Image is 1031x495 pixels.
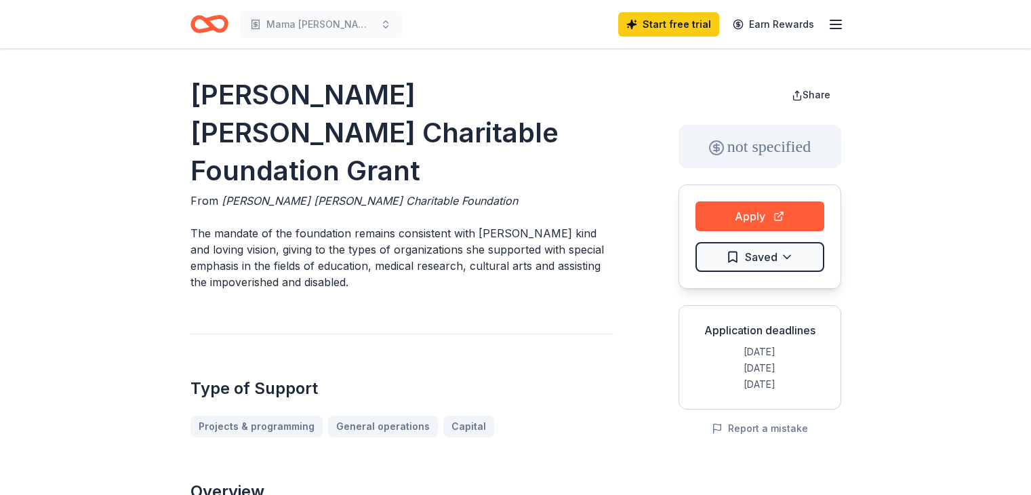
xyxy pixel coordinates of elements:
a: Home [190,8,228,40]
div: [DATE] [690,376,830,393]
button: Saved [695,242,824,272]
a: Start free trial [618,12,719,37]
span: [PERSON_NAME] [PERSON_NAME] Charitable Foundation [222,194,518,207]
span: Share [803,89,830,100]
button: Mama [PERSON_NAME]'s Kitchen Fund [239,11,402,38]
h1: [PERSON_NAME] [PERSON_NAME] Charitable Foundation Grant [190,76,613,190]
a: Earn Rewards [725,12,822,37]
a: Projects & programming [190,416,323,437]
button: Report a mistake [712,420,808,437]
div: [DATE] [690,360,830,376]
div: Application deadlines [690,322,830,338]
button: Apply [695,201,824,231]
span: Mama [PERSON_NAME]'s Kitchen Fund [266,16,375,33]
a: Capital [443,416,494,437]
span: Saved [745,248,777,266]
p: The mandate of the foundation remains consistent with [PERSON_NAME] kind and loving vision, givin... [190,225,613,290]
div: From [190,193,613,209]
h2: Type of Support [190,378,613,399]
button: Share [781,81,841,108]
div: [DATE] [690,344,830,360]
div: not specified [679,125,841,168]
a: General operations [328,416,438,437]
